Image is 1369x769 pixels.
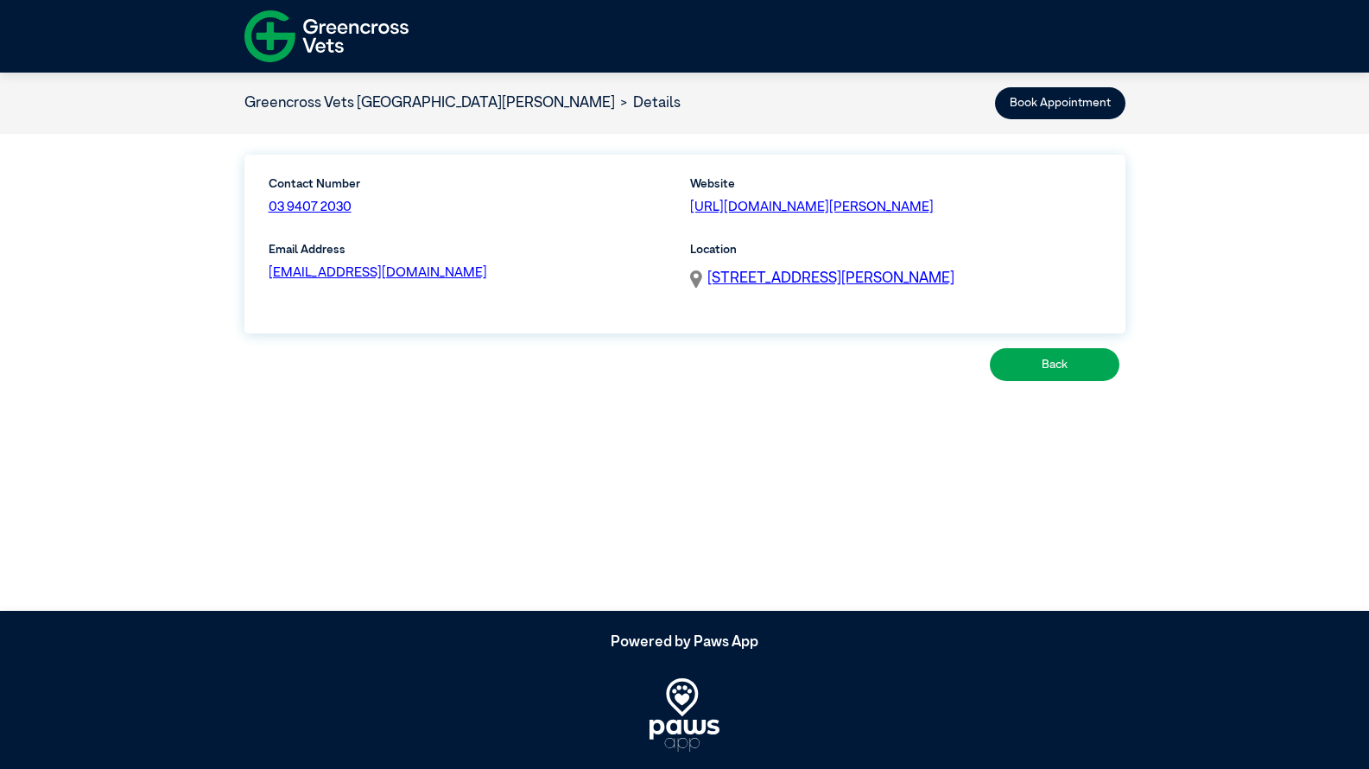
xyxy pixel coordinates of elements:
a: [EMAIL_ADDRESS][DOMAIN_NAME] [269,266,487,279]
button: Book Appointment [995,87,1125,119]
a: Greencross Vets [GEOGRAPHIC_DATA][PERSON_NAME] [244,96,615,111]
nav: breadcrumb [244,92,681,115]
a: 03 9407 2030 [269,200,352,213]
li: Details [615,92,681,115]
button: Back [990,348,1119,380]
label: Location [690,241,1100,258]
img: PawsApp [650,678,720,752]
label: Website [690,175,1100,193]
span: [STREET_ADDRESS][PERSON_NAME] [707,271,954,286]
label: Email Address [269,241,679,258]
label: Contact Number [269,175,465,193]
img: f-logo [244,4,409,68]
a: [STREET_ADDRESS][PERSON_NAME] [707,268,954,290]
a: [URL][DOMAIN_NAME][PERSON_NAME] [690,200,934,213]
h5: Powered by Paws App [244,634,1125,651]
